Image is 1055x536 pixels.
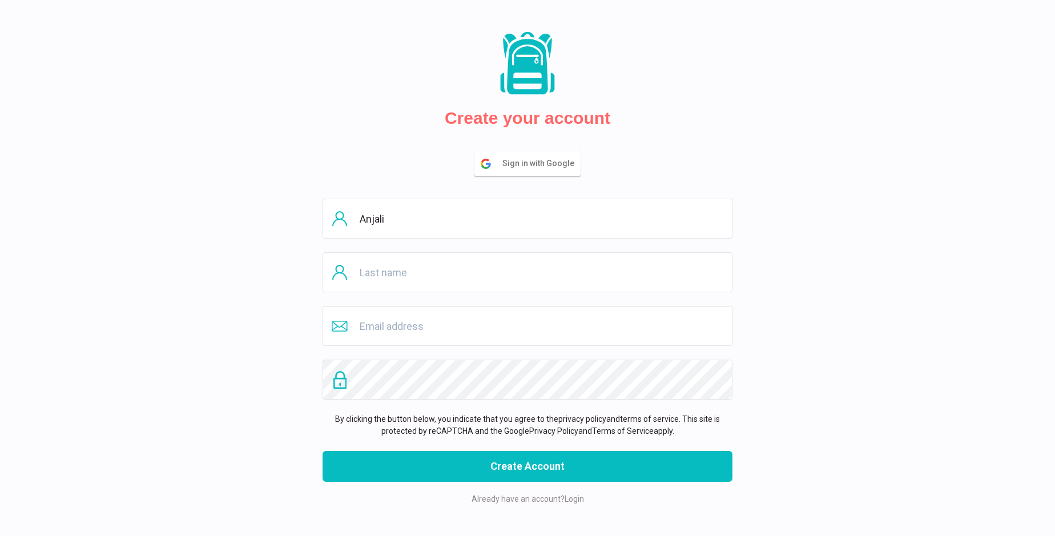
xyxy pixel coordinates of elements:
h2: Create your account [445,108,610,128]
button: Sign in with Google [474,151,581,176]
a: Terms of Service [592,426,654,436]
input: Email address [323,306,732,346]
p: By clicking the button below, you indicate that you agree to the and . This site is protected by ... [323,413,732,437]
a: Login [565,494,584,503]
p: Already have an account? [323,493,732,505]
img: Packs logo [496,31,559,96]
button: Create Account [323,451,732,482]
span: Sign in with Google [502,152,580,175]
input: Last name [323,252,732,292]
a: Privacy Policy [529,426,578,436]
a: privacy policy [558,414,606,424]
a: terms of service [620,414,679,424]
input: First name [323,199,732,239]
